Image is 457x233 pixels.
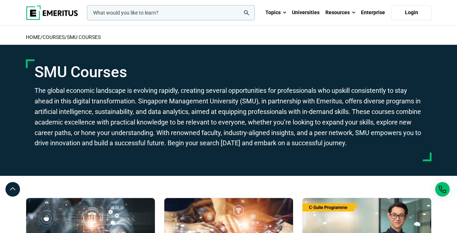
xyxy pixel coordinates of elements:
[26,29,432,45] h2: / /
[67,34,101,40] a: SMU Courses
[392,5,432,20] a: Login
[87,5,255,20] input: woocommerce-product-search-field-0
[26,34,40,40] a: home
[43,34,65,40] a: COURSES
[35,86,423,149] p: The global economic landscape is evolving rapidly, creating several opportunities for professiona...
[35,63,423,81] h1: SMU Courses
